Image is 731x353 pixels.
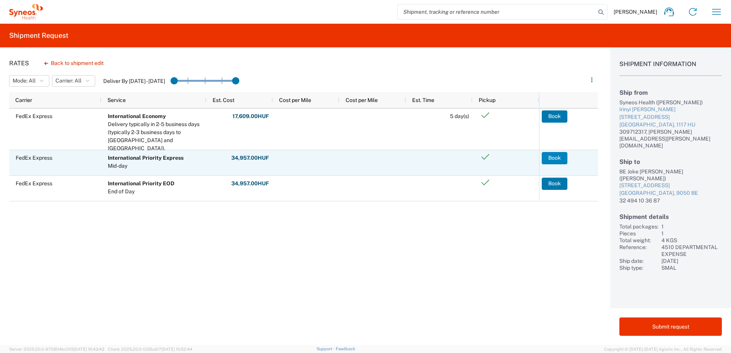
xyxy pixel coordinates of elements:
span: Service [107,97,126,103]
div: [GEOGRAPHIC_DATA], 9050 BE [619,189,722,197]
button: Carrier: All [52,75,95,87]
div: SMAL [661,264,722,271]
h2: Ship from [619,89,722,96]
span: Cost per Mile [346,97,378,103]
span: Pickup [479,97,495,103]
strong: 17,609.00 HUF [232,113,269,120]
h2: Shipment details [619,213,722,220]
div: [DATE] [661,257,722,264]
div: BE Joke [PERSON_NAME] ([PERSON_NAME]) [619,168,722,182]
a: Feedback [336,347,355,351]
div: 32 494 10 36 87 [619,197,722,204]
b: International Priority Express [108,155,184,161]
span: FedEx Express [16,113,52,119]
span: [DATE] 10:52:44 [161,347,192,351]
span: Est. Cost [213,97,234,103]
div: 4510 DEPARTMENTAL EXPENSE [661,244,722,257]
button: 17,609.00HUF [232,110,270,123]
div: Ship date: [619,257,658,264]
button: Submit request [619,317,722,336]
div: Total packages: [619,223,658,230]
a: [STREET_ADDRESS][GEOGRAPHIC_DATA], 9050 BE [619,182,722,197]
div: End of Day [108,188,174,196]
div: Ship type: [619,264,658,271]
div: Delivery typically in 2-5 business days (typically 2-3 business days to Canada and Mexico). [108,120,203,152]
button: 34,957.00HUF [231,152,270,164]
span: Server: 2025.20.0-970904bc0f3 [9,347,104,351]
div: 1 [661,223,722,230]
button: Book [542,178,567,190]
div: 309712317, [PERSON_NAME][EMAIL_ADDRESS][PERSON_NAME][DOMAIN_NAME] [619,128,722,149]
span: Client: 2025.20.0-035ba07 [108,347,192,351]
span: [DATE] 10:43:43 [73,347,104,351]
div: [GEOGRAPHIC_DATA], 1117 HU [619,121,722,129]
span: Carrier: All [55,77,81,84]
h1: Shipment Information [619,60,722,76]
div: Reference: [619,244,658,257]
strong: 34,957.00 HUF [231,180,269,187]
a: Irinyi [PERSON_NAME] [STREET_ADDRESS][GEOGRAPHIC_DATA], 1117 HU [619,106,722,128]
input: Shipment, tracking or reference number [398,5,596,19]
div: 4 KGS [661,237,722,244]
span: FedEx Express [16,180,52,186]
label: Deliver By [DATE] - [DATE] [103,78,165,84]
div: Total weight: [619,237,658,244]
span: Mode: All [13,77,36,84]
span: 5 day(s) [450,113,469,119]
b: International Economy [108,113,166,119]
h2: Ship to [619,158,722,165]
button: Book [542,152,567,164]
button: 34,957.00HUF [231,178,270,190]
b: International Priority EOD [108,180,174,186]
span: Carrier [15,97,32,103]
div: [STREET_ADDRESS] [619,182,722,189]
button: Book [542,110,567,123]
button: Mode: All [9,75,49,87]
h1: Rates [9,60,29,67]
div: Pieces [619,230,658,237]
h2: Shipment Request [9,31,68,40]
div: Mid-day [108,162,184,170]
button: Back to shipment edit [38,57,110,70]
span: [PERSON_NAME] [614,8,657,15]
span: Cost per Mile [279,97,311,103]
span: FedEx Express [16,155,52,161]
a: Support [317,347,336,351]
span: Est. Time [412,97,434,103]
div: Irinyi [PERSON_NAME] [STREET_ADDRESS] [619,106,722,121]
strong: 34,957.00 HUF [231,154,269,162]
span: Copyright © [DATE]-[DATE] Agistix Inc., All Rights Reserved [604,346,722,353]
div: 1 [661,230,722,237]
div: Syneos Health ([PERSON_NAME]) [619,99,722,106]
